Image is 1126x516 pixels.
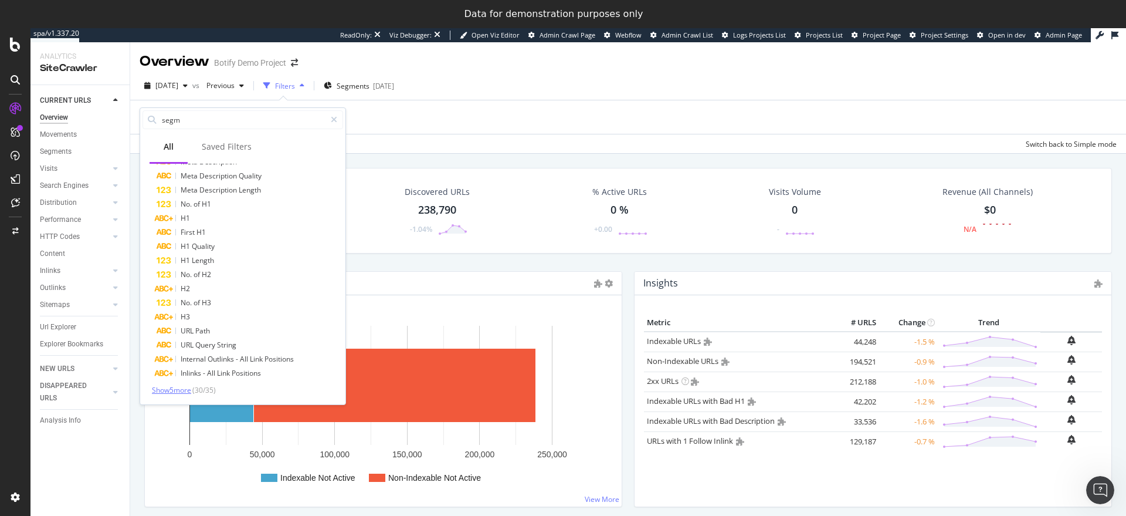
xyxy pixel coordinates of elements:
a: Non-Indexable URLs [647,356,718,366]
span: ( 30 / 35 ) [192,385,216,395]
a: Movements [40,129,121,141]
div: Discovered URLs [405,186,470,198]
text: Non-Indexable Not Active [388,473,481,483]
div: Movements [40,129,77,141]
th: Change [879,314,938,332]
span: H1 [181,241,192,251]
text: 200,000 [465,450,495,459]
h4: Insights [643,275,678,291]
a: Analysis Info [40,414,121,427]
text: 100,000 [320,450,350,459]
td: 129,187 [832,431,879,451]
span: H1 [181,255,192,265]
span: H1 [181,213,190,223]
span: Quality [239,171,262,181]
a: Project Settings [910,31,968,40]
div: N/A [964,224,976,234]
span: H3 [181,312,190,322]
a: Search Engines [40,180,110,192]
div: Filters [275,81,295,91]
span: Link [250,354,264,364]
div: Content [40,248,65,260]
button: Switch back to Simple mode [1021,134,1117,153]
div: DISAPPEARED URLS [40,380,99,404]
button: Filters [259,76,309,95]
a: DISAPPEARED URLS [40,380,110,404]
span: $0 [984,203,996,217]
div: Explorer Bookmarks [40,338,103,350]
i: Admin [748,397,756,406]
a: NEW URLS [40,363,110,375]
div: HTTP Codes [40,231,80,243]
a: Outlinks [40,282,110,294]
iframe: Intercom live chat [1086,476,1114,504]
span: H2 [181,284,190,294]
span: H2 [202,269,211,279]
a: Indexable URLs with Bad Description [647,416,775,426]
div: 238,790 [418,203,456,218]
td: -1.5 % [879,332,938,352]
div: % Active URLs [592,186,647,198]
span: Open Viz Editor [472,31,520,39]
span: Revenue (All Channels) [942,186,1033,198]
div: Botify Demo Project [214,57,286,69]
span: H3 [202,298,211,308]
span: No. [181,298,194,308]
div: Segments [40,146,72,158]
span: Logs Projects List [733,31,786,39]
span: Query [195,340,217,350]
div: Data for demonstration purposes only [464,8,643,20]
span: Show 5 more [152,385,191,395]
div: - [777,224,779,234]
span: - [236,354,240,364]
i: Admin [704,338,712,346]
td: 194,521 [832,352,879,372]
span: Path [195,326,210,336]
div: Overview [40,112,68,124]
span: Previous [202,80,235,90]
span: Meta [181,171,199,181]
a: View More [585,494,619,504]
i: Admin [778,417,786,426]
span: String [217,340,236,350]
div: NEW URLS [40,363,74,375]
svg: A chart. [154,314,608,497]
span: Positions [232,368,261,378]
div: Performance [40,214,81,226]
div: bell-plus [1067,375,1076,385]
th: Metric [644,314,832,332]
div: Visits Volume [769,186,821,198]
span: of [194,199,202,209]
div: CURRENT URLS [40,95,91,107]
div: ReadOnly: [340,31,372,40]
a: 2xx URLs [647,376,679,386]
div: Saved Filters [202,141,252,153]
span: Webflow [615,31,642,39]
div: -1.04% [410,224,432,234]
a: Indexable URLs [647,336,701,346]
div: bell-plus [1067,355,1076,365]
span: - [203,368,207,378]
td: 42,202 [832,392,879,412]
i: Admin [721,358,730,366]
td: 212,188 [832,372,879,392]
div: bell-plus [1067,435,1076,444]
div: +0.00 [594,224,612,234]
div: Analysis Info [40,414,81,427]
a: Projects List [795,31,843,40]
div: Overview [140,52,209,72]
div: Search Engines [40,180,89,192]
div: Url Explorer [40,321,76,333]
div: Analytics [40,52,120,62]
div: 0 [792,203,798,218]
a: Webflow [604,31,642,40]
text: 150,000 [392,450,422,459]
span: Projects List [806,31,843,39]
a: Inlinks [40,265,110,277]
div: Sitemaps [40,299,70,311]
div: bell-plus [1067,395,1076,404]
div: arrow-right-arrow-left [291,59,298,67]
span: Outlinks [208,354,236,364]
a: Performance [40,214,110,226]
